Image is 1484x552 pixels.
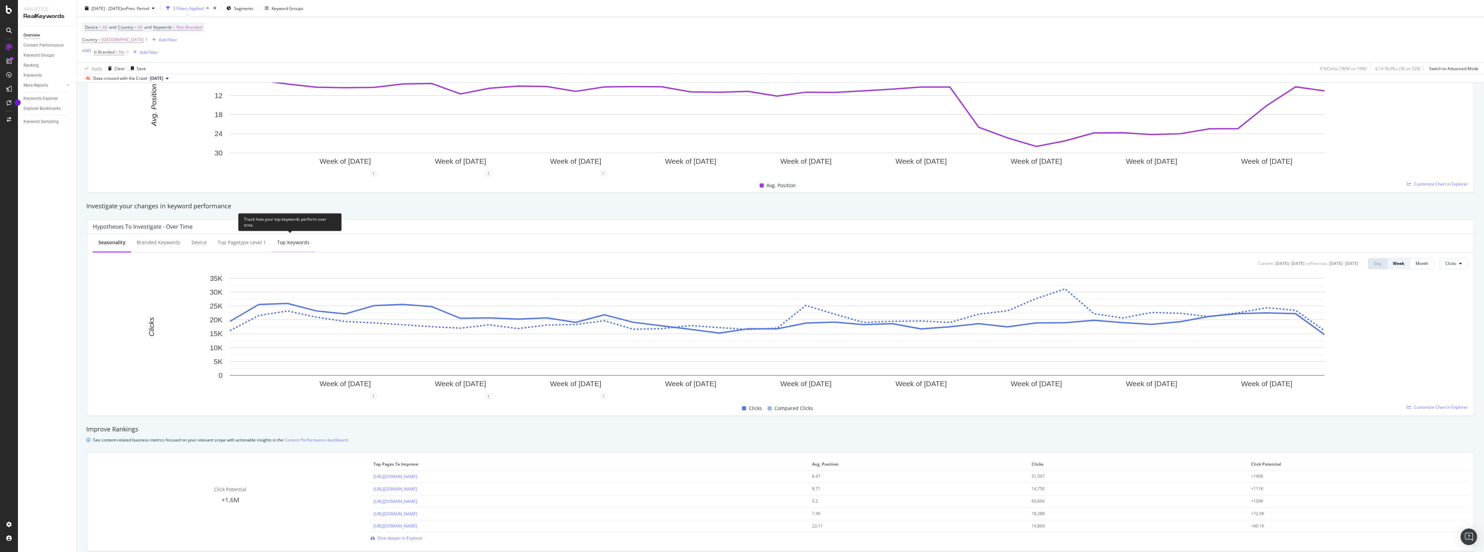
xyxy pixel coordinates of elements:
[780,380,832,388] text: Week of [DATE]
[137,239,180,246] div: Branded Keywords
[14,99,21,106] div: Tooltip anchor
[601,171,606,176] div: 1
[23,62,39,69] div: Ranking
[23,118,71,125] a: Keyword Sampling
[780,157,832,165] text: Week of [DATE]
[1032,461,1244,467] span: Clicks
[23,72,42,79] div: Keywords
[210,316,223,324] text: 20K
[91,65,102,71] div: Apply
[99,24,101,30] span: =
[23,52,71,59] a: Keyword Groups
[23,32,40,39] div: Overview
[118,24,133,30] span: Country
[150,75,163,82] span: 2025 Sep. 22nd
[130,48,158,56] button: Add Filter
[116,49,118,55] span: =
[93,75,147,82] div: Data crossed with the Crawl
[1241,380,1292,388] text: Week of [DATE]
[93,223,193,230] div: Hypotheses to Investigate - Over Time
[215,92,223,99] text: 12
[320,157,371,165] text: Week of [DATE]
[23,72,71,79] a: Keywords
[222,496,239,504] span: +1.6M
[147,317,155,336] text: Clicks
[262,3,306,14] button: Keyword Groups
[1258,260,1274,266] div: Current:
[102,35,144,45] span: [GEOGRAPHIC_DATA]
[1414,404,1468,410] span: Customize Chart in Explorer
[234,5,253,11] span: Segments
[214,357,223,365] text: 5K
[23,62,71,69] a: Ranking
[93,54,1461,173] svg: A chart.
[373,511,417,517] a: [URL][DOMAIN_NAME]
[210,288,223,296] text: 30K
[214,486,246,493] span: Click Potential
[665,157,716,165] text: Week of [DATE]
[23,52,54,59] div: Keyword Groups
[1251,461,1463,467] span: Click Potential
[173,24,175,30] span: =
[98,37,101,42] span: =
[1410,258,1434,269] button: Month
[435,157,486,165] text: Week of [DATE]
[272,5,303,11] div: Keyword Groups
[212,5,218,12] div: times
[176,22,202,32] span: Non-Branded
[115,65,125,71] div: Clear
[896,157,947,165] text: Week of [DATE]
[218,239,266,246] div: Top pagetype Level 1
[23,6,71,12] div: Analytics
[23,12,71,20] div: RealKeywords
[93,275,1461,396] svg: A chart.
[1126,157,1177,165] text: Week of [DATE]
[109,24,116,30] span: and
[91,5,122,11] span: [DATE] - [DATE]
[1251,511,1444,517] div: +72.9K
[210,274,223,282] text: 35K
[1251,498,1444,504] div: +109K
[82,47,91,54] button: AND
[1329,260,1358,266] div: [DATE] - [DATE]
[82,3,157,14] button: [DATE] - [DATE]vsPrev. Period
[23,105,71,112] a: Explorer Bookmarks
[277,239,310,246] div: Top Keywords
[320,380,371,388] text: Week of [DATE]
[486,393,491,399] div: 1
[150,84,158,127] text: Avg. Position
[1032,511,1224,517] div: 18,288
[140,49,158,55] div: Add Filter
[774,404,813,412] span: Compared Clicks
[23,82,65,89] a: More Reports
[1375,65,1420,71] div: 6.14 % URLs ( 3K on 52K )
[192,239,207,246] div: Device
[86,202,1474,211] div: Investigate your changes in keyword performance
[82,48,91,54] div: AND
[1011,380,1062,388] text: Week of [DATE]
[896,380,947,388] text: Week of [DATE]
[812,473,1005,479] div: 8.47
[486,171,491,176] div: 1
[93,436,349,444] div: See content-related business metrics focused on your relevant scope with actionable insights in the
[163,3,212,14] button: 3 Filters Applied
[85,24,98,30] span: Device
[102,22,107,32] span: All
[149,36,177,44] button: Add Filter
[1429,65,1478,71] div: Switch to Advanced Mode
[1241,157,1292,165] text: Week of [DATE]
[373,486,417,492] a: [URL][DOMAIN_NAME]
[1387,258,1410,269] button: Week
[665,380,716,388] text: Week of [DATE]
[601,393,606,399] div: 1
[1306,260,1328,266] div: vs Previous :
[1445,260,1456,266] span: Clicks
[218,371,223,379] text: 0
[373,474,417,479] a: [URL][DOMAIN_NAME]
[435,380,486,388] text: Week of [DATE]
[812,486,1005,492] div: 8.71
[1251,523,1444,529] div: +60.1K
[82,63,102,74] button: Apply
[238,213,342,231] div: Track how your top keywords perform over time.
